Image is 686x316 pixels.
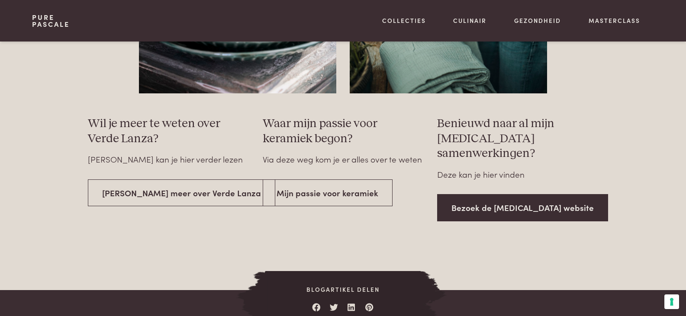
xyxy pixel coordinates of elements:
[514,16,561,25] a: Gezondheid
[382,16,426,25] a: Collecties
[589,16,640,25] a: Masterclass
[437,168,525,181] div: Deze kan je hier vinden
[263,116,424,146] h3: Waar mijn passie voor keramiek begon?
[263,179,393,207] a: Mijn passie voor keramiek
[88,153,243,166] div: [PERSON_NAME] kan je hier verder lezen
[437,116,598,161] h3: Benieuwd naar al mijn [MEDICAL_DATA] samenwerkingen?
[265,285,421,294] span: Blogartikel delen
[88,116,249,146] h3: Wil je meer te weten over Verde Lanza?
[664,294,679,309] button: Uw voorkeuren voor toestemming voor trackingtechnologieën
[32,14,70,28] a: PurePascale
[453,16,486,25] a: Culinair
[263,153,422,166] div: Via deze weg kom je er alles over te weten
[437,194,608,221] a: Bezoek de [MEDICAL_DATA] website
[88,179,275,207] a: [PERSON_NAME] meer over Verde Lanza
